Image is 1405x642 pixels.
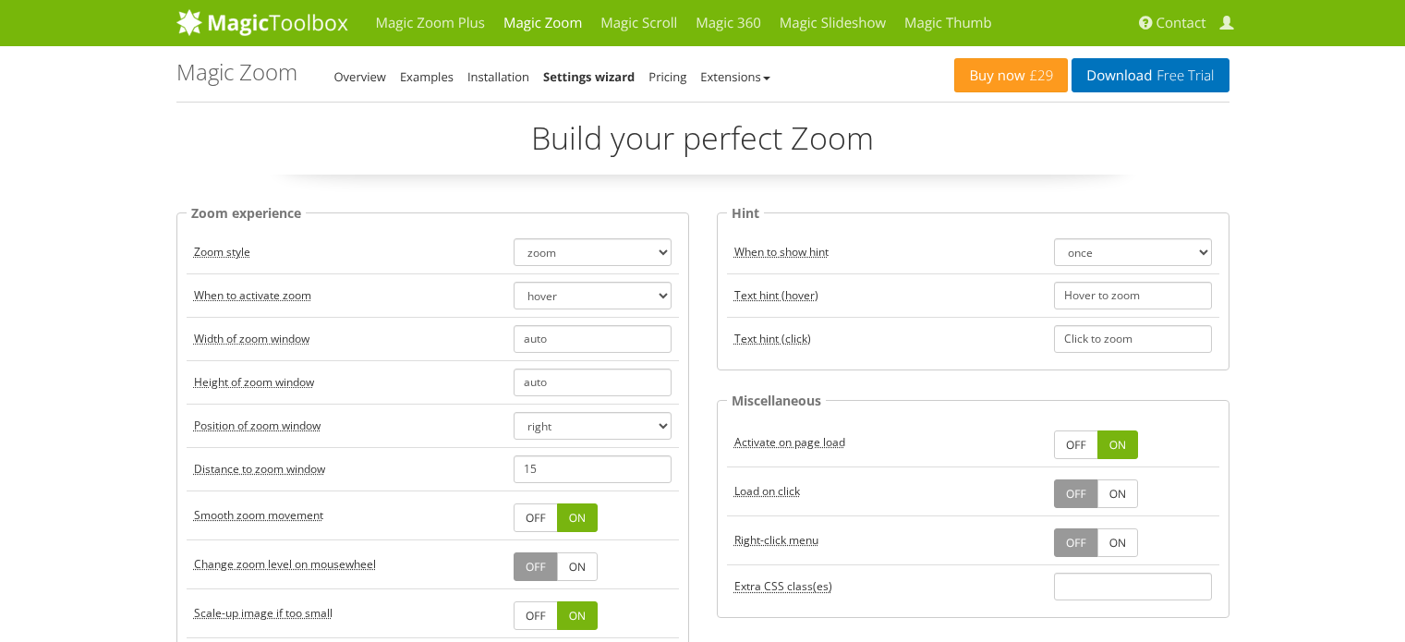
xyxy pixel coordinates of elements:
[514,552,558,581] a: OFF
[194,556,376,572] acronym: variableZoom, default: false
[1025,68,1054,83] span: £29
[727,202,764,224] legend: Hint
[734,532,818,548] acronym: rightClick, default: false
[557,503,598,532] a: ON
[954,58,1068,92] a: Buy now£29
[514,601,558,630] a: OFF
[734,287,818,303] acronym: textHoverZoomHint, default: Hover to zoom
[514,503,558,532] a: OFF
[734,331,811,346] acronym: textClickZoomHint, default: Click to zoom
[194,605,333,621] acronym: upscale, default: true
[194,331,309,346] acronym: zoomWidth, default: auto
[1054,430,1098,459] a: OFF
[176,60,297,84] h1: Magic Zoom
[194,287,311,303] acronym: zoomOn, default: hover
[1152,68,1214,83] span: Free Trial
[1097,430,1138,459] a: ON
[1097,479,1138,508] a: ON
[557,552,598,581] a: ON
[1054,479,1098,508] a: OFF
[194,374,314,390] acronym: zoomHeight, default: auto
[734,578,832,594] acronym: cssClass
[1097,528,1138,557] a: ON
[700,68,769,85] a: Extensions
[648,68,686,85] a: Pricing
[400,68,454,85] a: Examples
[194,418,321,433] acronym: zoomPosition, default: right
[543,68,635,85] a: Settings wizard
[194,507,323,523] acronym: smoothing, default: true
[727,390,826,411] legend: Miscellaneous
[1157,14,1206,32] span: Contact
[1072,58,1229,92] a: DownloadFree Trial
[734,483,800,499] acronym: lazyZoom, default: false
[734,244,829,260] acronym: hint, default: once
[334,68,386,85] a: Overview
[176,116,1229,175] p: Build your perfect Zoom
[194,461,325,477] acronym: zoomDistance, default: 15
[194,244,250,260] acronym: zoomMode, default: zoom
[1054,528,1098,557] a: OFF
[734,434,845,450] acronym: autostart, default: true
[467,68,529,85] a: Installation
[557,601,598,630] a: ON
[176,8,348,36] img: MagicToolbox.com - Image tools for your website
[187,202,306,224] legend: Zoom experience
